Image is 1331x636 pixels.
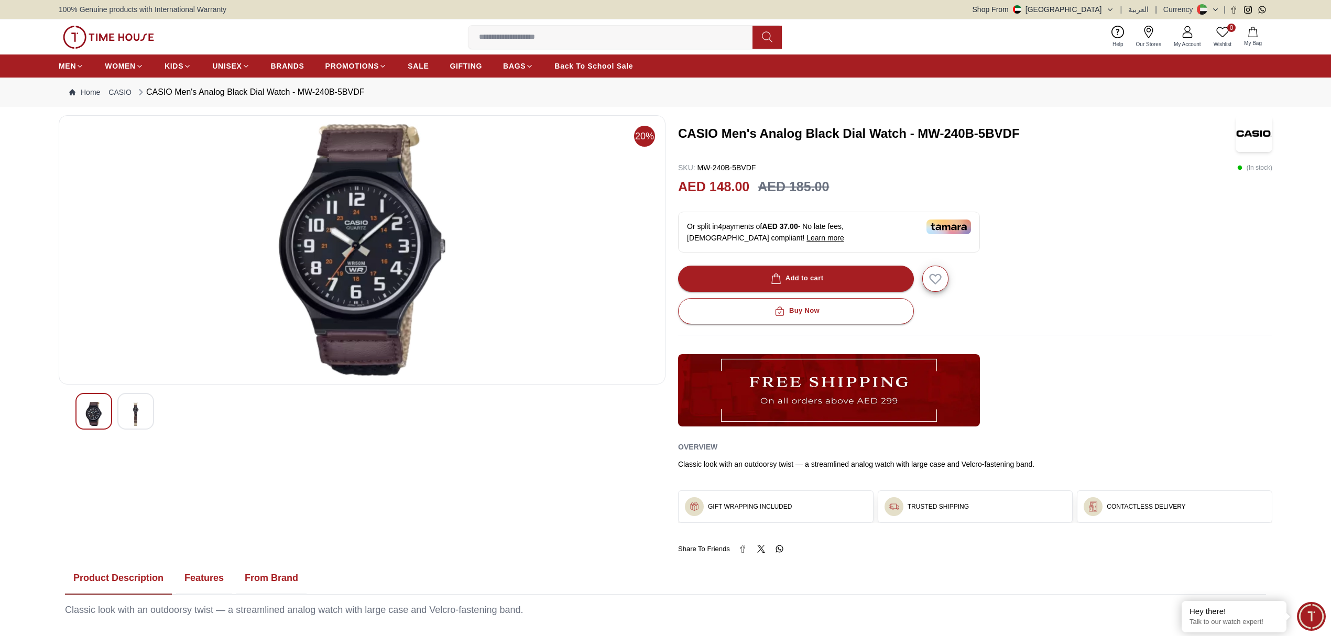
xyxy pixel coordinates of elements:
span: Our Stores [1132,40,1165,48]
p: MW-240B-5BVDF [678,162,756,173]
div: Add to cart [769,272,824,284]
a: Help [1106,24,1130,50]
a: SALE [408,57,429,75]
h2: AED 148.00 [678,177,749,197]
button: Buy Now [678,298,914,324]
a: Instagram [1244,6,1252,14]
img: ... [689,501,700,512]
img: Tamara [926,220,971,234]
img: CASIO Men's Analog Black Dial Watch - MW-240B-5BVDF [68,124,657,376]
h3: CONTACTLESS DELIVERY [1107,502,1185,511]
div: Currency [1163,4,1197,15]
div: Or split in 4 payments of - No late fees, [DEMOGRAPHIC_DATA] compliant! [678,212,980,253]
span: 100% Genuine products with International Warranty [59,4,226,15]
span: Share To Friends [678,544,730,554]
span: PROMOTIONS [325,61,379,71]
img: ... [63,26,154,49]
a: CASIO [108,87,132,97]
nav: Breadcrumb [59,78,1272,107]
span: 20% [634,126,655,147]
img: ... [1088,501,1098,512]
div: Chat Widget [1297,602,1326,631]
a: KIDS [165,57,191,75]
img: ... [678,354,980,426]
img: CASIO Men's Analog Black Dial Watch - MW-240B-5BVDF [1236,115,1272,152]
button: Add to cart [678,266,914,292]
h3: GIFT WRAPPING INCLUDED [708,502,792,511]
span: 0 [1227,24,1236,32]
span: My Account [1170,40,1205,48]
a: GIFTING [450,57,482,75]
span: KIDS [165,61,183,71]
span: AED 37.00 [762,222,798,231]
span: | [1155,4,1157,15]
span: | [1224,4,1226,15]
button: From Brand [236,562,307,595]
button: Shop From[GEOGRAPHIC_DATA] [973,4,1114,15]
img: ... [889,501,899,512]
p: Talk to our watch expert! [1190,618,1279,627]
img: CASIO Men's Analog Black Dial Watch - MW-240B-5BVDF [84,402,103,426]
span: BAGS [503,61,526,71]
span: Learn more [806,234,844,242]
button: Product Description [65,562,172,595]
span: | [1120,4,1122,15]
a: 0Wishlist [1207,24,1238,50]
span: Wishlist [1209,40,1236,48]
a: BAGS [503,57,533,75]
span: My Bag [1240,39,1266,47]
span: UNISEX [212,61,242,71]
p: ( In stock ) [1237,162,1272,173]
span: BRANDS [271,61,304,71]
a: BRANDS [271,57,304,75]
h2: Overview [678,439,717,455]
a: UNISEX [212,57,249,75]
span: SKU : [678,163,695,172]
button: My Bag [1238,25,1268,49]
a: Facebook [1230,6,1238,14]
div: Classic look with an outdoorsy twist — a streamlined analog watch with large case and Velcro-fast... [65,603,1266,617]
a: Whatsapp [1258,6,1266,14]
div: Hey there! [1190,606,1279,617]
button: Features [176,562,232,595]
img: CASIO Men's Analog Black Dial Watch - MW-240B-5BVDF [126,402,145,426]
span: GIFTING [450,61,482,71]
a: Our Stores [1130,24,1168,50]
a: MEN [59,57,84,75]
span: WOMEN [105,61,136,71]
div: CASIO Men's Analog Black Dial Watch - MW-240B-5BVDF [136,86,365,98]
a: Back To School Sale [554,57,633,75]
a: PROMOTIONS [325,57,387,75]
h3: TRUSTED SHIPPING [908,502,969,511]
h3: AED 185.00 [758,177,829,197]
h3: CASIO Men's Analog Black Dial Watch - MW-240B-5BVDF [678,125,1223,142]
span: MEN [59,61,76,71]
img: United Arab Emirates [1013,5,1021,14]
div: Classic look with an outdoorsy twist — a streamlined analog watch with large case and Velcro-fast... [678,459,1272,469]
a: WOMEN [105,57,144,75]
button: العربية [1128,4,1149,15]
span: SALE [408,61,429,71]
span: Back To School Sale [554,61,633,71]
span: Help [1108,40,1128,48]
div: Buy Now [772,305,820,317]
a: Home [69,87,100,97]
